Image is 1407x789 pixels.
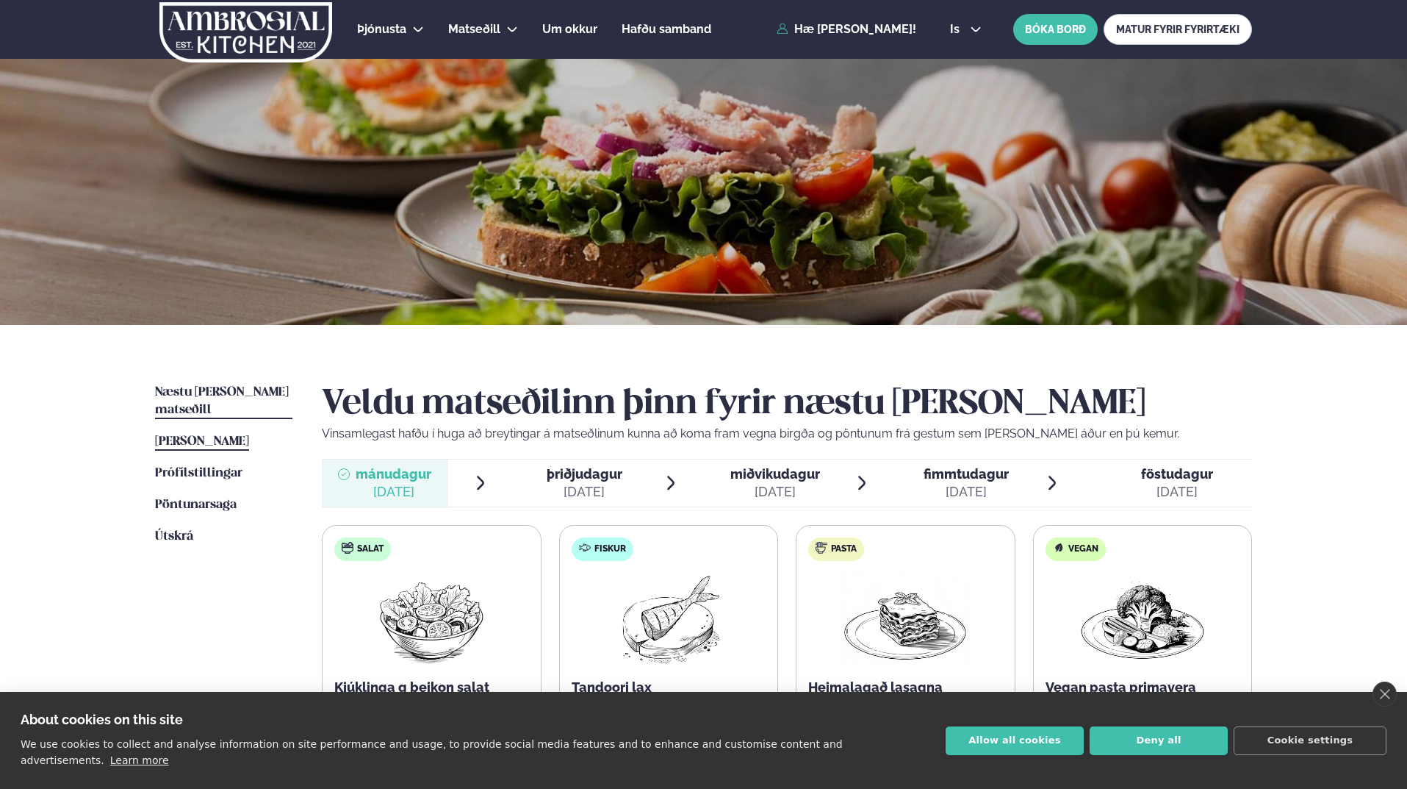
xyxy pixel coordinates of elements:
[155,386,289,416] span: Næstu [PERSON_NAME] matseðill
[924,483,1009,501] div: [DATE]
[841,573,970,667] img: Lasagna.png
[110,754,169,766] a: Learn more
[831,543,857,555] span: Pasta
[21,738,843,766] p: We use cookies to collect and analyse information on site performance and usage, to provide socia...
[155,528,193,546] a: Útskrá
[155,435,249,448] span: [PERSON_NAME]
[542,21,597,38] a: Um okkur
[356,466,431,482] span: mánudagur
[594,543,626,555] span: Fiskur
[808,679,1003,696] p: Heimalagað lasagna
[730,483,820,501] div: [DATE]
[1053,542,1065,554] img: Vegan.svg
[730,466,820,482] span: miðvikudagur
[547,483,622,501] div: [DATE]
[572,679,766,696] p: Tandoori lax
[155,496,237,514] a: Pöntunarsaga
[1013,14,1098,45] button: BÓKA BORÐ
[158,2,334,63] img: logo
[1068,543,1098,555] span: Vegan
[950,24,964,35] span: is
[1234,726,1386,755] button: Cookie settings
[322,384,1252,425] h2: Veldu matseðilinn þinn fyrir næstu [PERSON_NAME]
[1078,573,1207,667] img: Vegan.png
[1090,726,1228,755] button: Deny all
[816,542,827,554] img: pasta.svg
[155,384,292,419] a: Næstu [PERSON_NAME] matseðill
[322,425,1252,443] p: Vinsamlegast hafðu í huga að breytingar á matseðlinum kunna að koma fram vegna birgða og pöntunum...
[603,573,733,667] img: Fish.png
[448,22,500,36] span: Matseðill
[367,573,497,667] img: Salad.png
[155,530,193,543] span: Útskrá
[21,712,183,727] strong: About cookies on this site
[334,679,529,696] p: Kjúklinga g beikon salat
[1141,483,1213,501] div: [DATE]
[547,466,622,482] span: þriðjudagur
[155,499,237,511] span: Pöntunarsaga
[342,542,353,554] img: salad.svg
[155,433,249,451] a: [PERSON_NAME]
[777,23,916,36] a: Hæ [PERSON_NAME]!
[448,21,500,38] a: Matseðill
[155,467,242,479] span: Prófílstillingar
[357,543,384,555] span: Salat
[579,542,591,554] img: fish.svg
[1104,14,1252,45] a: MATUR FYRIR FYRIRTÆKI
[356,483,431,501] div: [DATE]
[1141,466,1213,482] span: föstudagur
[938,24,993,35] button: is
[1046,679,1240,696] p: Vegan pasta primavera
[542,22,597,36] span: Um okkur
[622,21,711,38] a: Hafðu samband
[622,22,711,36] span: Hafðu samband
[357,22,406,36] span: Þjónusta
[155,465,242,482] a: Prófílstillingar
[357,21,406,38] a: Þjónusta
[946,726,1084,755] button: Allow all cookies
[1372,682,1397,707] a: close
[924,466,1009,482] span: fimmtudagur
